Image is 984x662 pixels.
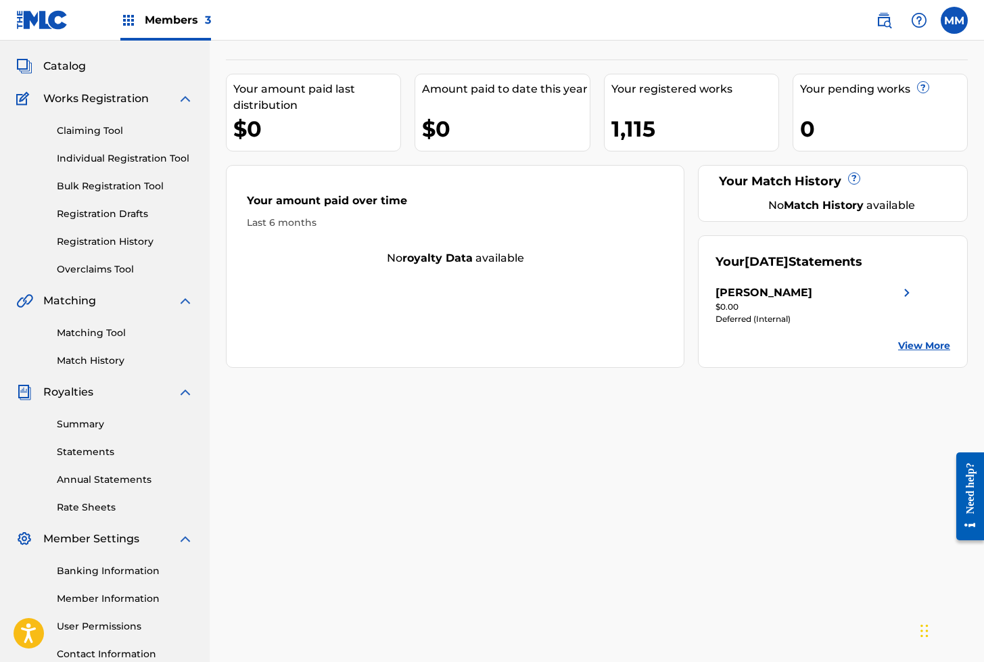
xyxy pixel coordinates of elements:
[16,10,68,30] img: MLC Logo
[57,445,193,459] a: Statements
[732,197,950,214] div: No available
[422,114,589,144] div: $0
[800,81,967,97] div: Your pending works
[227,250,684,266] div: No available
[16,384,32,400] img: Royalties
[16,58,32,74] img: Catalog
[57,500,193,515] a: Rate Sheets
[716,301,915,313] div: $0.00
[247,216,663,230] div: Last 6 months
[177,293,193,309] img: expand
[716,285,812,301] div: [PERSON_NAME]
[233,81,400,114] div: Your amount paid last distribution
[918,82,929,93] span: ?
[899,285,915,301] img: right chevron icon
[205,14,211,26] span: 3
[177,91,193,107] img: expand
[120,12,137,28] img: Top Rightsholders
[177,531,193,547] img: expand
[57,262,193,277] a: Overclaims Tool
[716,253,862,271] div: Your Statements
[57,151,193,166] a: Individual Registration Tool
[57,564,193,578] a: Banking Information
[16,293,33,309] img: Matching
[611,114,778,144] div: 1,115
[43,531,139,547] span: Member Settings
[247,193,663,216] div: Your amount paid over time
[177,384,193,400] img: expand
[716,313,915,325] div: Deferred (Internal)
[57,417,193,431] a: Summary
[57,326,193,340] a: Matching Tool
[716,285,915,325] a: [PERSON_NAME]right chevron icon$0.00Deferred (Internal)
[898,339,950,353] a: View More
[57,473,193,487] a: Annual Statements
[16,26,98,42] a: SummarySummary
[57,235,193,249] a: Registration History
[57,592,193,606] a: Member Information
[876,12,892,28] img: search
[906,7,933,34] div: Help
[57,354,193,368] a: Match History
[57,124,193,138] a: Claiming Tool
[57,619,193,634] a: User Permissions
[16,531,32,547] img: Member Settings
[402,252,473,264] strong: royalty data
[611,81,778,97] div: Your registered works
[920,611,929,651] div: Drag
[57,179,193,193] a: Bulk Registration Tool
[43,91,149,107] span: Works Registration
[43,293,96,309] span: Matching
[422,81,589,97] div: Amount paid to date this year
[916,597,984,662] iframe: Chat Widget
[57,207,193,221] a: Registration Drafts
[57,647,193,661] a: Contact Information
[745,254,789,269] span: [DATE]
[716,172,950,191] div: Your Match History
[233,114,400,144] div: $0
[849,173,860,184] span: ?
[145,12,211,28] span: Members
[946,442,984,551] iframe: Resource Center
[43,384,93,400] span: Royalties
[800,114,967,144] div: 0
[784,199,864,212] strong: Match History
[911,12,927,28] img: help
[16,91,34,107] img: Works Registration
[16,58,86,74] a: CatalogCatalog
[941,7,968,34] div: User Menu
[43,58,86,74] span: Catalog
[870,7,897,34] a: Public Search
